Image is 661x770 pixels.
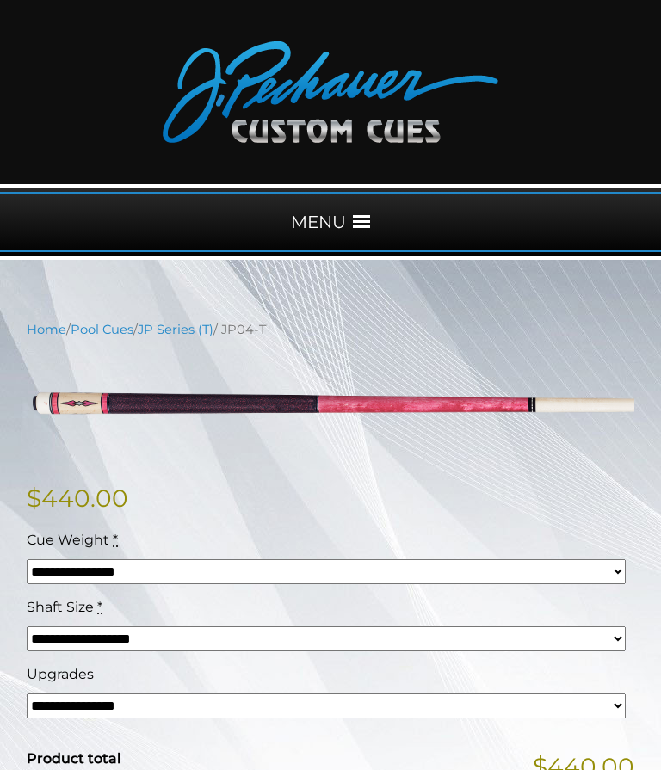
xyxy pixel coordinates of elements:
span: Upgrades [27,666,94,682]
span: Product total [27,750,120,767]
span: Shaft Size [27,599,94,615]
a: JP Series (T) [138,322,213,337]
span: $ [27,484,41,513]
a: Pool Cues [71,322,133,337]
img: Pechauer Custom Cues [163,41,498,143]
bdi: 440.00 [27,484,128,513]
abbr: required [113,532,118,548]
span: Cue Weight [27,532,109,548]
a: Home [27,322,66,337]
nav: Breadcrumb [27,320,634,339]
abbr: required [97,599,102,615]
img: jp04-T.png [27,352,634,453]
